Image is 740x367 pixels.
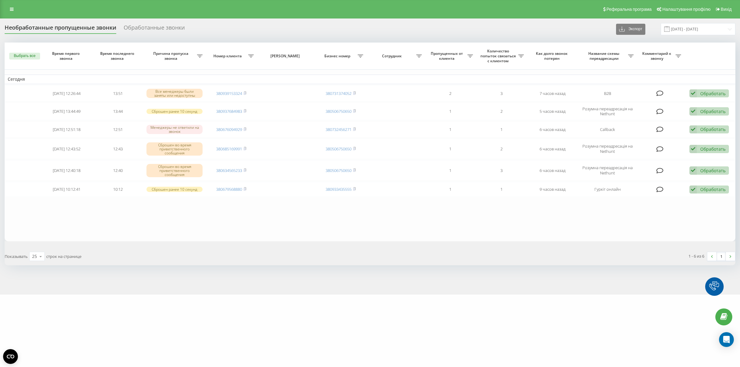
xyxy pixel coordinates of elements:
div: Обработать [700,186,726,192]
td: 1 [476,182,527,197]
td: Сегодня [5,75,735,84]
a: 1 [717,252,726,261]
div: Менеджеры не ответили на звонок [146,125,202,134]
td: 6 часов назад [527,160,578,181]
td: Розумна переадресація на Nethunt [578,103,637,120]
a: 380933435555 [326,186,351,192]
div: Обработать [700,168,726,173]
span: Реферальна програма [606,7,652,12]
td: 12:43 [92,139,143,159]
span: Сотрудник [369,54,416,59]
span: [PERSON_NAME] [262,54,310,59]
td: [DATE] 10:12:41 [41,182,92,197]
button: Экспорт [616,24,645,35]
span: Пропущенных от клиента [428,51,467,61]
td: [DATE] 12:40:18 [41,160,92,181]
span: Время первого звонка [47,51,87,61]
a: 380685169991 [216,146,242,152]
span: Время последнего звонка [98,51,138,61]
td: 3 [476,160,527,181]
div: Сброшен во время приветственного сообщения [146,142,202,156]
div: Сброшен ранее 10 секунд [146,109,202,114]
td: 13:44 [92,103,143,120]
td: 1 [425,182,476,197]
span: Количество попыток связаться с клиентом [479,49,519,63]
div: Обработать [700,126,726,132]
a: 380634565233 [216,168,242,173]
td: 1 [425,139,476,159]
td: 1 [425,103,476,120]
span: Налаштування профілю [662,7,710,12]
td: 10:12 [92,182,143,197]
div: Все менеджеры были заняты или недоступны [146,89,202,98]
td: B2B [578,85,637,102]
button: Open CMP widget [3,349,18,364]
td: 5 часов назад [527,103,578,120]
a: 380679568880 [216,186,242,192]
div: Сброшен во время приветственного сообщения [146,164,202,177]
td: 12:40 [92,160,143,181]
div: Необработанные пропущенные звонки [5,24,116,34]
td: 3 [476,85,527,102]
button: Выбрать все [9,53,40,59]
span: Вихід [721,7,732,12]
a: 380506750650 [326,168,351,173]
td: 6 часов назад [527,139,578,159]
div: Обработанные звонки [124,24,185,34]
a: 380506750650 [326,108,351,114]
a: 380731374052 [326,91,351,96]
a: 380506750650 [326,146,351,152]
a: 380732456271 [326,127,351,132]
span: Название схемы переадресации [581,51,628,61]
span: Как долго звонок потерян [532,51,573,61]
div: 25 [32,253,37,259]
a: 380939153324 [216,91,242,96]
td: 1 [476,121,527,138]
td: 2 [476,103,527,120]
td: [DATE] 13:44:49 [41,103,92,120]
a: 380937684983 [216,108,242,114]
span: Причина пропуска звонка [146,51,197,61]
td: Гуркіт онлайн [578,182,637,197]
td: Callback [578,121,637,138]
span: строк на странице [46,254,81,259]
span: Бизнес номер [318,54,358,59]
div: Обработать [700,146,726,152]
span: Показывать [5,254,28,259]
td: 1 [425,160,476,181]
td: 12:51 [92,121,143,138]
td: 2 [425,85,476,102]
a: 380676094929 [216,127,242,132]
span: Комментарий к звонку [640,51,676,61]
div: Open Intercom Messenger [719,332,734,347]
td: [DATE] 12:43:52 [41,139,92,159]
td: 9 часов назад [527,182,578,197]
td: 7 часов назад [527,85,578,102]
span: Номер клиента [209,54,248,59]
div: Обработать [700,108,726,114]
td: [DATE] 12:26:44 [41,85,92,102]
div: 1 - 6 из 6 [689,253,704,259]
div: Обработать [700,91,726,96]
td: 13:51 [92,85,143,102]
td: 1 [425,121,476,138]
td: Розумна переадресація на Nethunt [578,139,637,159]
td: 2 [476,139,527,159]
td: Розумна переадресація на Nethunt [578,160,637,181]
div: Сброшен ранее 10 секунд [146,187,202,192]
td: 6 часов назад [527,121,578,138]
td: [DATE] 12:51:18 [41,121,92,138]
